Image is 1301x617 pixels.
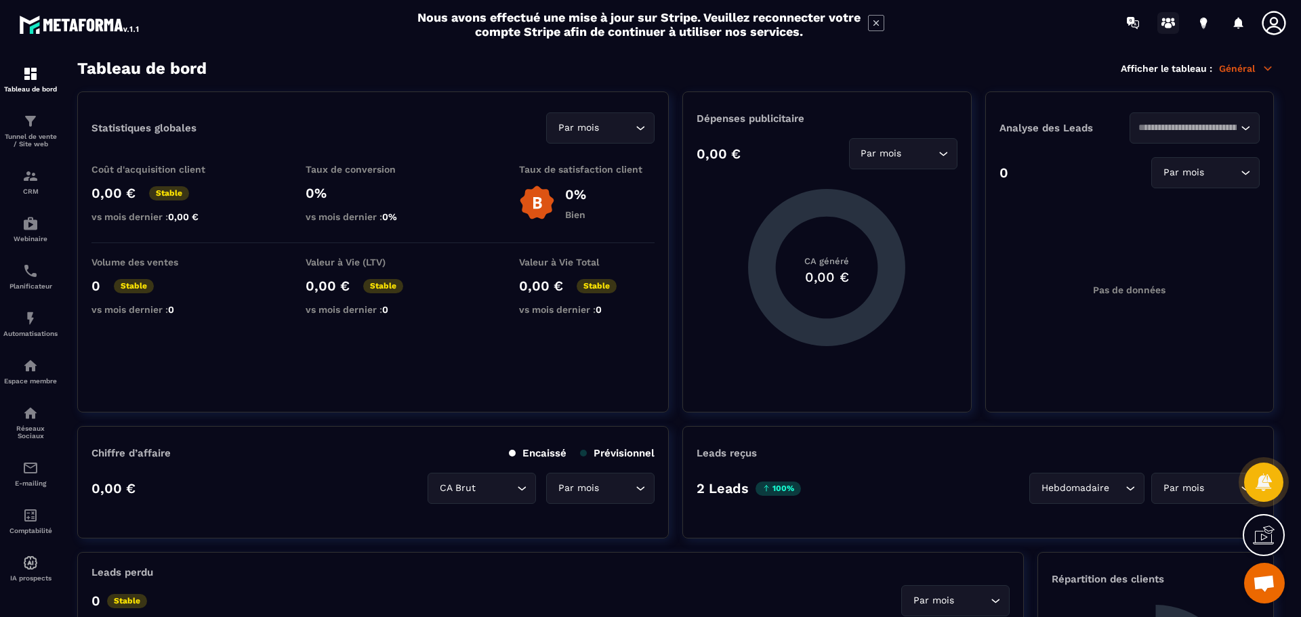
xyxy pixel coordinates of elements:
span: Par mois [910,593,957,608]
span: 0 [596,304,602,315]
span: Par mois [555,481,602,496]
img: automations [22,555,39,571]
span: Par mois [555,121,602,135]
p: Planificateur [3,282,58,290]
p: Stable [577,279,617,293]
p: 2 Leads [697,480,749,496]
span: 0,00 € [168,211,199,222]
p: Taux de conversion [306,164,441,175]
p: Taux de satisfaction client [519,164,655,175]
input: Search for option [1207,165,1237,180]
p: E-mailing [3,480,58,487]
p: Afficher le tableau : [1121,63,1212,74]
span: 0 [168,304,174,315]
p: Statistiques globales [91,122,197,134]
p: 0% [306,185,441,201]
input: Search for option [1207,481,1237,496]
img: logo [19,12,141,37]
p: vs mois dernier : [306,304,441,315]
div: Search for option [1130,112,1260,144]
p: Stable [114,279,154,293]
img: social-network [22,405,39,421]
p: Espace membre [3,377,58,385]
p: CRM [3,188,58,195]
img: formation [22,66,39,82]
p: vs mois dernier : [519,304,655,315]
p: Réseaux Sociaux [3,425,58,440]
a: social-networksocial-networkRéseaux Sociaux [3,395,58,450]
p: 0,00 € [91,480,136,496]
p: Stable [363,279,403,293]
div: Search for option [1151,473,1260,504]
p: Webinaire [3,235,58,242]
p: Stable [149,186,189,200]
input: Search for option [478,481,514,496]
div: Search for option [1029,473,1144,504]
p: Prévisionnel [580,447,655,459]
span: 0% [382,211,397,222]
span: 0 [382,304,388,315]
div: Search for option [428,473,536,504]
p: Bien [565,209,586,220]
p: Tunnel de vente / Site web [3,133,58,148]
p: 0,00 € [697,146,741,162]
span: Par mois [858,146,905,161]
input: Search for option [1138,121,1237,135]
span: Par mois [1160,165,1207,180]
p: Volume des ventes [91,257,227,268]
a: formationformationTableau de bord [3,56,58,103]
a: accountantaccountantComptabilité [3,497,58,545]
a: formationformationCRM [3,158,58,205]
div: Search for option [849,138,957,169]
a: automationsautomationsAutomatisations [3,300,58,347]
p: 0 [91,278,100,294]
p: 0 [91,593,100,609]
div: Search for option [1151,157,1260,188]
p: Dépenses publicitaire [697,112,957,125]
div: Search for option [546,473,655,504]
p: 0,00 € [519,278,563,294]
img: scheduler [22,263,39,279]
img: formation [22,113,39,129]
a: emailemailE-mailing [3,450,58,497]
p: Encaissé [509,447,566,459]
h3: Tableau de bord [77,59,207,78]
p: Chiffre d’affaire [91,447,171,459]
p: Valeur à Vie (LTV) [306,257,441,268]
p: 100% [756,482,801,496]
p: vs mois dernier : [91,304,227,315]
p: Répartition des clients [1052,573,1260,585]
img: b-badge-o.b3b20ee6.svg [519,185,555,221]
input: Search for option [957,593,987,608]
p: Pas de données [1093,284,1165,295]
a: formationformationTunnel de vente / Site web [3,103,58,158]
span: Par mois [1160,481,1207,496]
input: Search for option [1112,481,1122,496]
img: accountant [22,507,39,524]
p: Valeur à Vie Total [519,257,655,268]
div: Search for option [901,585,1010,616]
a: automationsautomationsEspace membre [3,347,58,395]
p: vs mois dernier : [306,211,441,222]
span: Hebdomadaire [1038,481,1112,496]
p: Tableau de bord [3,85,58,93]
p: Automatisations [3,330,58,337]
a: automationsautomationsWebinaire [3,205,58,253]
img: automations [22,310,39,326]
p: Leads perdu [91,566,153,578]
img: automations [22,215,39,232]
p: IA prospects [3,574,58,582]
p: 0,00 € [91,185,136,201]
img: email [22,460,39,476]
img: automations [22,358,39,374]
p: Comptabilité [3,527,58,534]
p: 0,00 € [306,278,350,294]
input: Search for option [602,121,632,135]
input: Search for option [905,146,935,161]
p: vs mois dernier : [91,211,227,222]
p: Analyse des Leads [999,122,1130,134]
h2: Nous avons effectué une mise à jour sur Stripe. Veuillez reconnecter votre compte Stripe afin de ... [417,10,861,39]
div: Search for option [546,112,655,144]
p: Coût d'acquisition client [91,164,227,175]
img: formation [22,168,39,184]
